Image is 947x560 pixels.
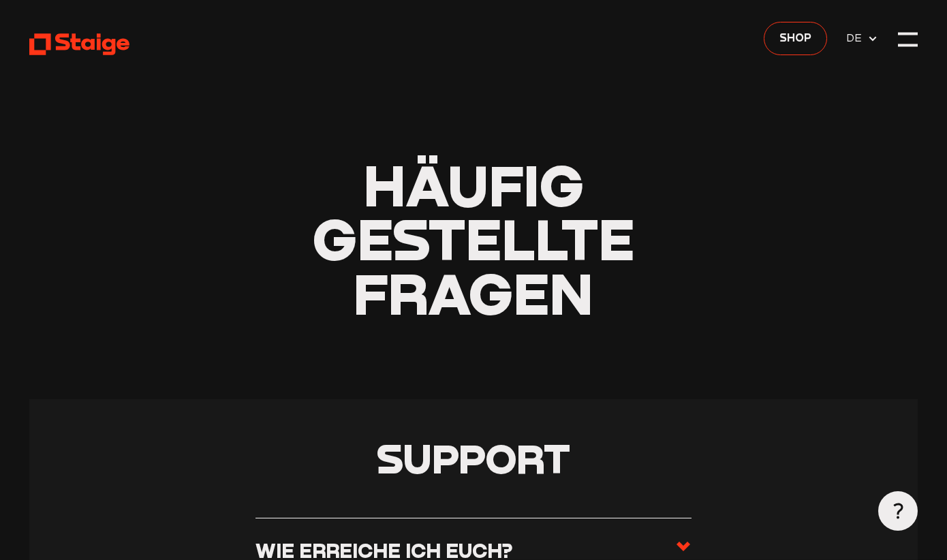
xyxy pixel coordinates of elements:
span: Support [377,434,570,482]
span: Häufig gestellte Fragen [313,150,634,328]
span: Shop [779,29,811,46]
a: Shop [764,22,826,55]
span: DE [846,29,867,46]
